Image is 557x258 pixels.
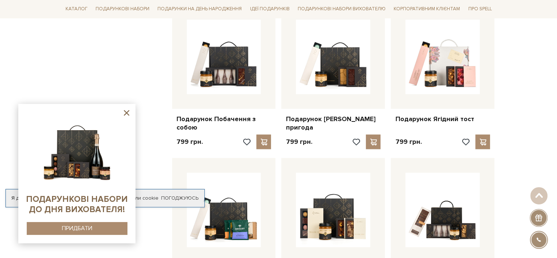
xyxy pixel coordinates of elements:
a: Подарунки на День народження [155,4,245,15]
a: Подарункові набори вихователю [295,3,389,15]
a: Подарунок Ягідний тост [395,115,490,123]
p: 799 грн. [286,137,312,146]
div: Я дозволяю [DOMAIN_NAME] використовувати [6,195,204,201]
a: Корпоративним клієнтам [391,3,463,15]
a: Ідеї подарунків [247,4,292,15]
a: Про Spell [465,4,494,15]
a: Погоджуюсь [161,195,198,201]
p: 799 грн. [395,137,422,146]
a: Каталог [63,4,90,15]
p: 799 грн. [177,137,203,146]
a: Подарунок Побачення з собою [177,115,271,132]
a: Подарункові набори [93,4,152,15]
a: файли cookie [125,195,159,201]
a: Подарунок [PERSON_NAME] пригода [286,115,380,132]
